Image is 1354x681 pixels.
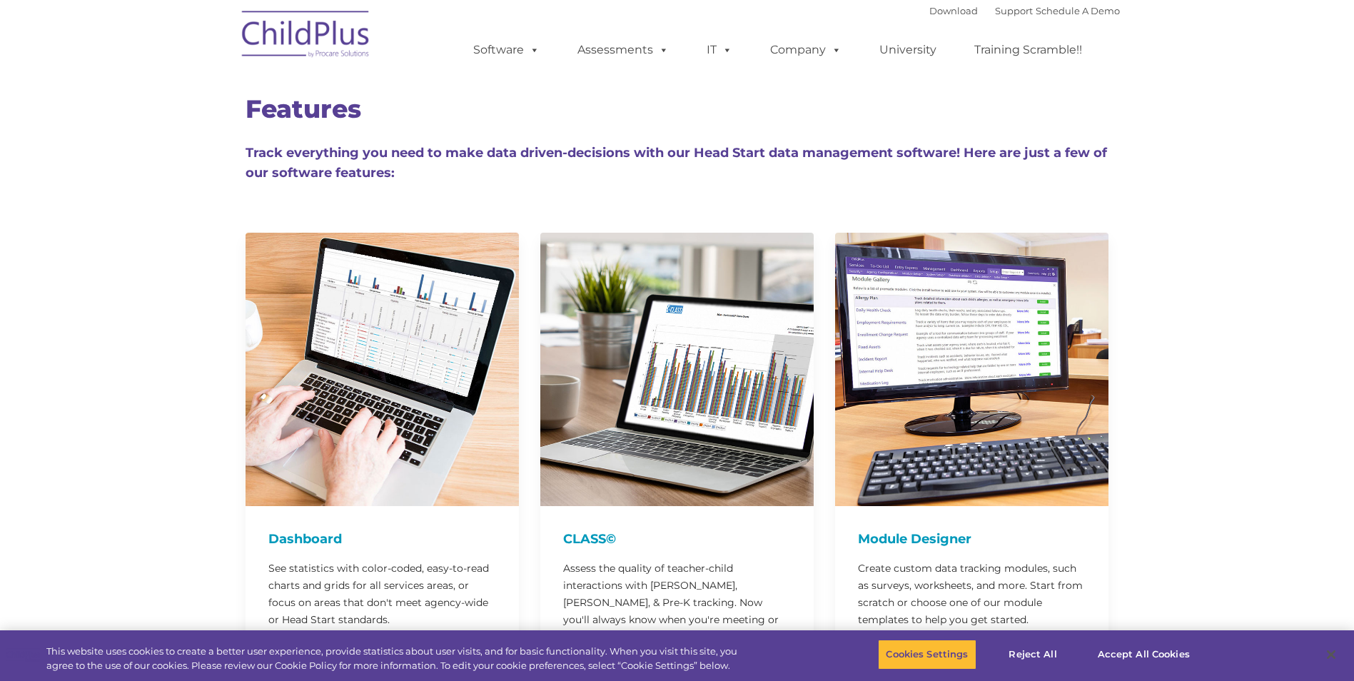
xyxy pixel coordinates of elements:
a: Assessments [563,36,683,64]
img: Dash [246,233,519,506]
button: Reject All [989,640,1078,670]
a: Software [459,36,554,64]
span: Track everything you need to make data driven-decisions with our Head Start data management softw... [246,145,1107,181]
p: Assess the quality of teacher-child interactions with [PERSON_NAME], [PERSON_NAME], & Pre-K track... [563,560,791,645]
img: ModuleDesigner750 [835,233,1108,506]
h4: Module Designer [858,529,1086,549]
a: University [865,36,951,64]
a: Download [929,5,978,16]
a: IT [692,36,747,64]
span: Features [246,94,361,124]
a: Training Scramble!! [960,36,1096,64]
h4: CLASS© [563,529,791,549]
p: Create custom data tracking modules, such as surveys, worksheets, and more. Start from scratch or... [858,560,1086,628]
p: See statistics with color-coded, easy-to-read charts and grids for all services areas, or focus o... [268,560,496,628]
div: This website uses cookies to create a better user experience, provide statistics about user visit... [46,645,744,672]
button: Accept All Cookies [1090,640,1198,670]
font: | [929,5,1120,16]
a: Schedule A Demo [1036,5,1120,16]
a: Support [995,5,1033,16]
h4: Dashboard [268,529,496,549]
a: Company [756,36,856,64]
img: CLASS-750 [540,233,814,506]
button: Close [1315,639,1347,670]
button: Cookies Settings [878,640,976,670]
img: ChildPlus by Procare Solutions [235,1,378,72]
